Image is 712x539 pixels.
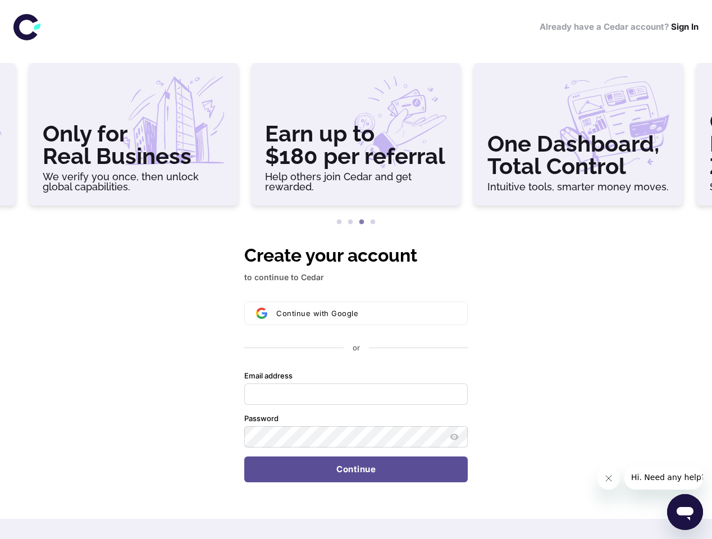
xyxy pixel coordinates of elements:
[448,430,461,444] button: Show password
[244,371,293,381] label: Email address
[7,8,81,17] span: Hi. Need any help?
[667,494,703,530] iframe: Button to launch messaging window
[624,465,703,490] iframe: Message from company
[540,21,699,34] h6: Already have a Cedar account?
[367,217,378,228] button: 4
[353,343,360,353] p: or
[671,21,699,32] a: Sign In
[43,122,225,167] h3: Only for Real Business
[256,308,267,319] img: Sign in with Google
[597,467,620,490] iframe: Close message
[487,182,669,192] h6: Intuitive tools, smarter money moves.
[487,133,669,177] h3: One Dashboard, Total Control
[244,271,468,284] p: to continue to Cedar
[43,172,225,192] h6: We verify you once, then unlock global capabilities.
[244,456,468,482] button: Continue
[334,217,345,228] button: 1
[356,217,367,228] button: 3
[276,309,358,318] span: Continue with Google
[345,217,356,228] button: 2
[244,242,468,269] h1: Create your account
[265,122,447,167] h3: Earn up to $180 per referral
[244,302,468,325] button: Sign in with GoogleContinue with Google
[265,172,447,192] h6: Help others join Cedar and get rewarded.
[244,414,279,424] label: Password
